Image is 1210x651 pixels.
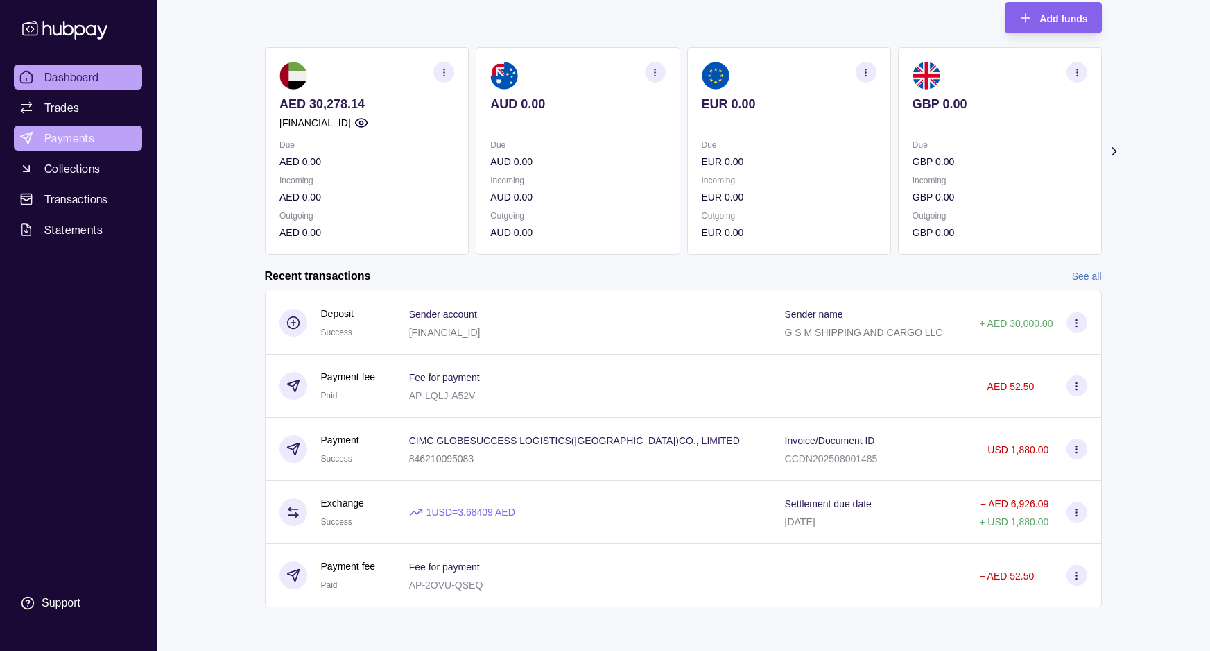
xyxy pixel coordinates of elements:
[1005,2,1101,33] button: Add funds
[979,570,1034,582] p: − AED 52.50
[912,225,1087,240] p: GBP 0.00
[701,225,876,240] p: EUR 0.00
[321,306,354,321] p: Deposit
[265,269,371,284] h2: Recent transactions
[321,454,352,464] span: Success
[912,154,1087,169] p: GBP 0.00
[14,156,142,181] a: Collections
[409,435,740,446] p: CIMC GLOBESUCCESS LOGISTICS([GEOGRAPHIC_DATA])CO., LIMITED
[321,369,376,384] p: Payment fee
[321,391,338,400] span: Paid
[279,154,454,169] p: AED 0.00
[980,498,1048,509] p: − AED 6,926.09
[912,189,1087,205] p: GBP 0.00
[321,496,364,511] p: Exchange
[701,154,876,169] p: EUR 0.00
[44,160,100,177] span: Collections
[1072,269,1102,284] a: See all
[785,453,878,464] p: CCDN202508001485
[490,189,665,205] p: AUD 0.00
[14,589,142,618] a: Support
[912,173,1087,188] p: Incoming
[409,453,474,464] p: 846210095083
[490,96,665,112] p: AUD 0.00
[785,309,843,320] p: Sender name
[490,62,518,90] img: au
[409,372,480,383] p: Fee for payment
[279,173,454,188] p: Incoming
[409,561,480,573] p: Fee for payment
[701,189,876,205] p: EUR 0.00
[279,96,454,112] p: AED 30,278.14
[490,208,665,223] p: Outgoing
[426,505,515,520] p: 1 USD = 3.68409 AED
[701,208,876,223] p: Outgoing
[1039,13,1087,24] span: Add funds
[490,137,665,153] p: Due
[321,432,359,448] p: Payment
[14,187,142,212] a: Transactions
[14,217,142,242] a: Statements
[912,137,1087,153] p: Due
[279,225,454,240] p: AED 0.00
[44,130,94,146] span: Payments
[979,516,1048,527] p: + USD 1,880.00
[701,137,876,153] p: Due
[785,327,943,338] p: G S M SHIPPING AND CARGO LLC
[14,65,142,90] a: Dashboard
[979,318,1053,329] p: + AED 30,000.00
[321,328,352,337] span: Success
[14,95,142,120] a: Trades
[701,173,876,188] p: Incoming
[409,390,476,401] p: AP-LQLJ-A52V
[42,595,80,611] div: Support
[912,62,940,90] img: gb
[409,327,481,338] p: [FINANCIAL_ID]
[979,444,1048,455] p: − USD 1,880.00
[785,435,875,446] p: Invoice/Document ID
[279,62,307,90] img: ae
[44,99,79,116] span: Trades
[979,381,1034,392] p: − AED 52.50
[409,309,477,320] p: Sender account
[912,208,1087,223] p: Outgoing
[321,580,338,590] span: Paid
[490,173,665,188] p: Incoming
[44,191,108,208] span: Transactions
[279,189,454,205] p: AED 0.00
[44,69,99,85] span: Dashboard
[490,225,665,240] p: AUD 0.00
[701,62,729,90] img: eu
[785,498,872,509] p: Settlement due date
[409,580,483,591] p: AP-2OVU-QSEQ
[912,96,1087,112] p: GBP 0.00
[279,208,454,223] p: Outgoing
[490,154,665,169] p: AUD 0.00
[279,137,454,153] p: Due
[321,559,376,574] p: Payment fee
[14,126,142,151] a: Payments
[321,517,352,527] span: Success
[279,115,351,130] p: [FINANCIAL_ID]
[44,221,103,238] span: Statements
[785,516,815,527] p: [DATE]
[701,96,876,112] p: EUR 0.00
